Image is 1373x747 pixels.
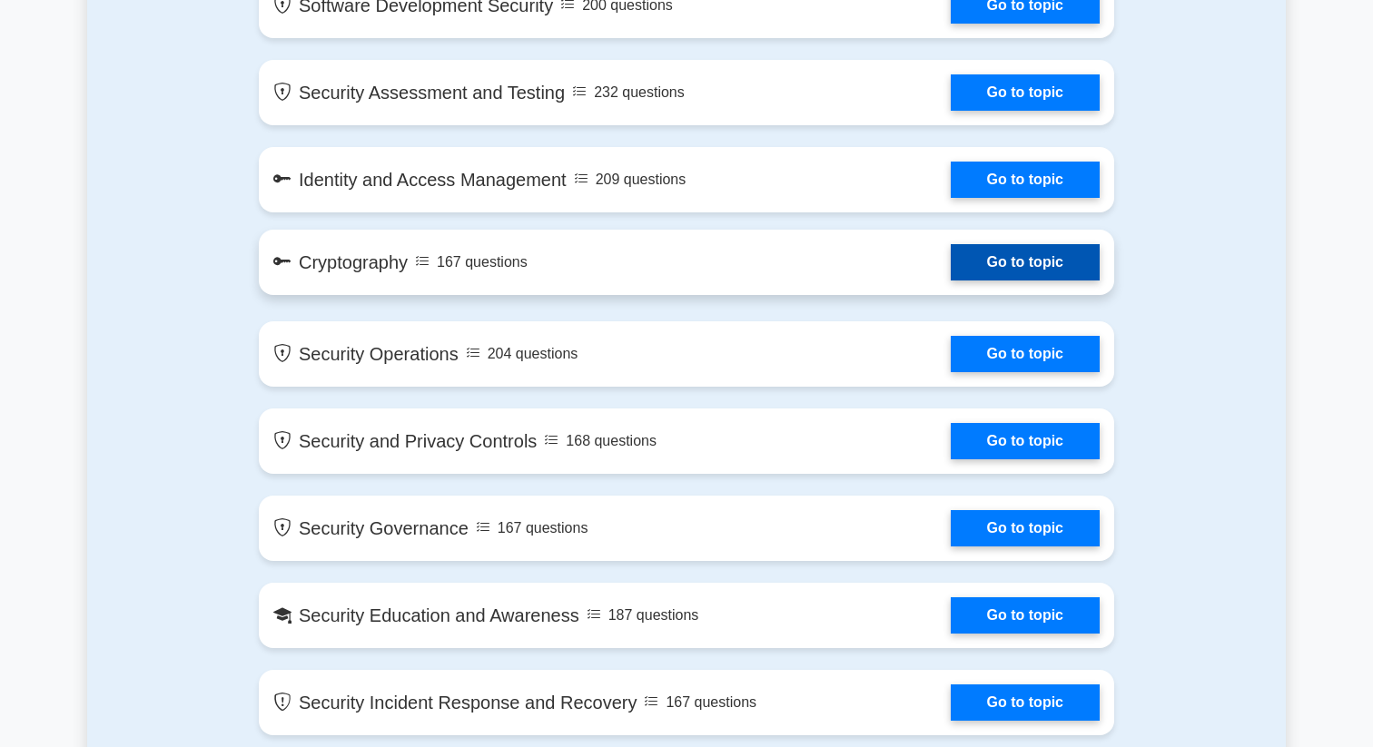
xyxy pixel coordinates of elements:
[951,510,1100,546] a: Go to topic
[951,684,1100,721] a: Go to topic
[951,162,1100,198] a: Go to topic
[951,597,1100,634] a: Go to topic
[951,423,1100,459] a: Go to topic
[951,74,1100,111] a: Go to topic
[951,336,1100,372] a: Go to topic
[951,244,1100,280] a: Go to topic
